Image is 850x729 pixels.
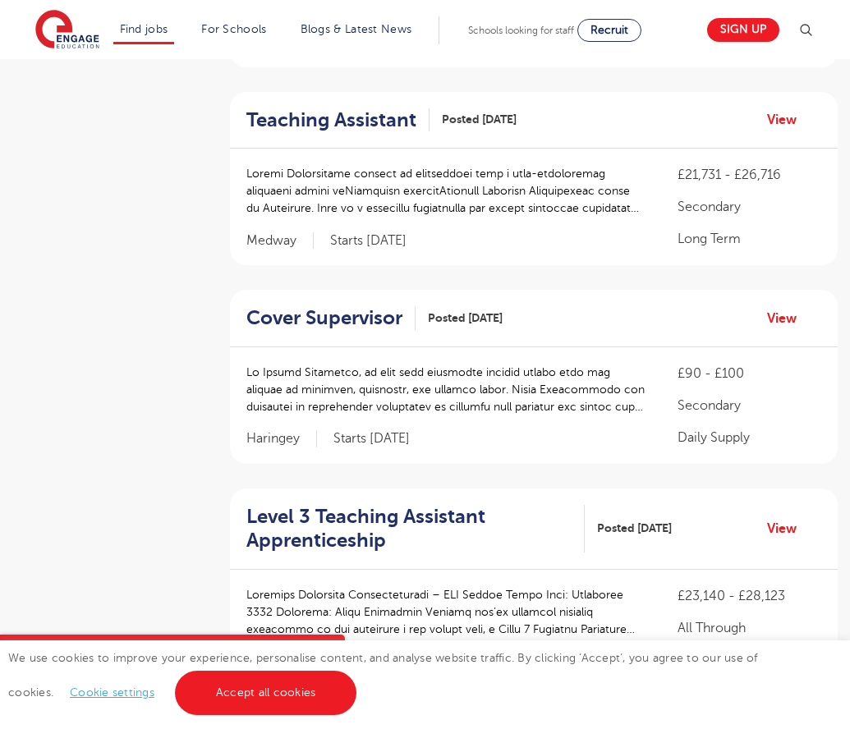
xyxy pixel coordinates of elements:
[468,25,574,36] span: Schools looking for staff
[246,586,645,638] p: Loremips Dolorsita Consecteturadi – ELI Seddoe Tempo Inci: Utlaboree 3332 Dolorema: Aliqu Enimadm...
[767,518,809,539] a: View
[678,586,821,606] p: £23,140 - £28,123
[442,111,517,128] span: Posted [DATE]
[597,520,672,537] span: Posted [DATE]
[246,306,416,330] a: Cover Supervisor
[767,109,809,131] a: View
[333,430,410,447] p: Starts [DATE]
[246,430,317,447] span: Haringey
[201,23,266,35] a: For Schools
[678,229,821,249] p: Long Term
[301,23,412,35] a: Blogs & Latest News
[428,309,503,327] span: Posted [DATE]
[678,428,821,447] p: Daily Supply
[678,197,821,217] p: Secondary
[246,364,645,415] p: Lo Ipsumd Sitametco, ad elit sedd eiusmodte incidid utlabo etdo mag aliquae ad minimven, quisnost...
[590,24,628,36] span: Recruit
[577,19,641,42] a: Recruit
[246,306,402,330] h2: Cover Supervisor
[312,635,345,667] button: Close
[246,108,416,132] h2: Teaching Assistant
[330,232,407,250] p: Starts [DATE]
[678,618,821,638] p: All Through
[767,308,809,329] a: View
[246,505,585,552] a: Level 3 Teaching Assistant Apprenticeship
[707,18,779,42] a: Sign up
[246,108,430,132] a: Teaching Assistant
[8,652,758,699] span: We use cookies to improve your experience, personalise content, and analyse website traffic. By c...
[246,505,572,552] h2: Level 3 Teaching Assistant Apprenticeship
[246,232,314,250] span: Medway
[678,165,821,185] p: £21,731 - £26,716
[246,165,645,217] p: Loremi Dolorsitame consect ad elitseddoei temp i utla-etdoloremag aliquaeni admini veNiamquisn ex...
[120,23,168,35] a: Find jobs
[35,10,99,51] img: Engage Education
[70,686,154,699] a: Cookie settings
[678,364,821,383] p: £90 - £100
[175,671,357,715] a: Accept all cookies
[678,396,821,415] p: Secondary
